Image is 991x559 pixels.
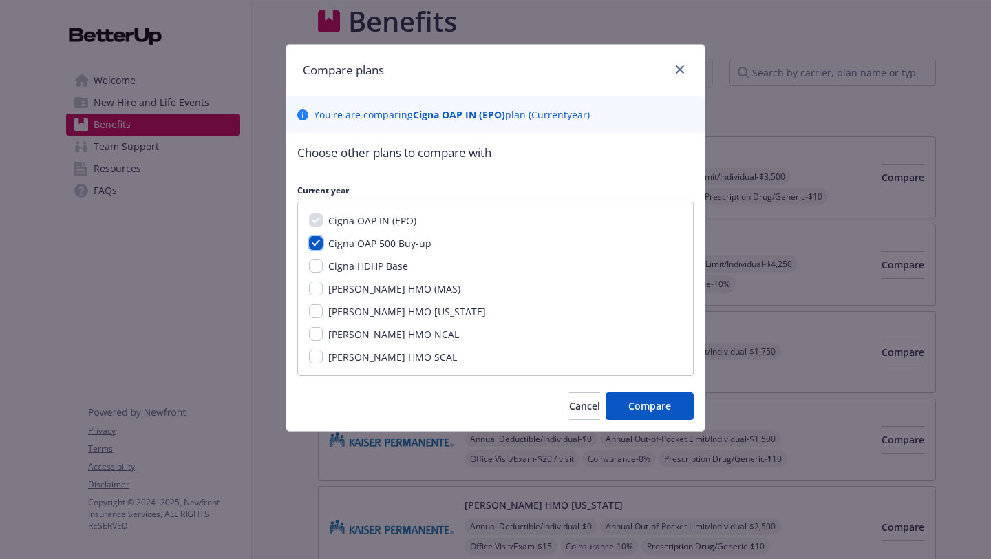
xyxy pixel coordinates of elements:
span: [PERSON_NAME] HMO SCAL [328,350,457,363]
h1: Compare plans [303,61,384,79]
p: Current year [297,184,694,196]
span: Cancel [569,399,600,412]
p: You ' re are comparing plan ( Current year) [314,107,590,122]
button: Cancel [569,392,600,420]
span: Cigna HDHP Base [328,260,408,273]
b: Cigna OAP IN (EPO) [413,108,505,121]
span: Cigna OAP IN (EPO) [328,214,416,227]
a: close [672,61,688,78]
span: Compare [628,399,671,412]
span: Cigna OAP 500 Buy-up [328,237,431,250]
span: [PERSON_NAME] HMO [US_STATE] [328,305,486,318]
p: Choose other plans to compare with [297,144,694,162]
button: Compare [606,392,694,420]
span: [PERSON_NAME] HMO (MAS) [328,282,460,295]
span: [PERSON_NAME] HMO NCAL [328,328,459,341]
